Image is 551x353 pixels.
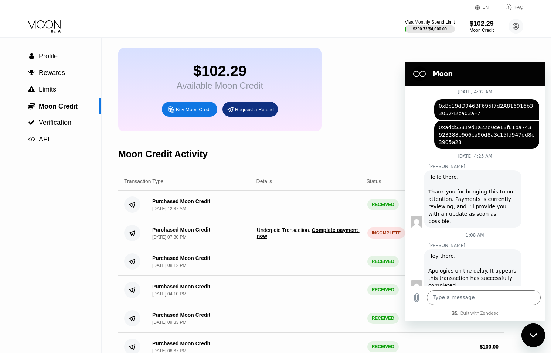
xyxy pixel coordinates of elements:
div: [DATE] 07:30 PM [152,234,186,240]
span:  [28,102,35,110]
div: INCOMPLETE [367,227,405,239]
iframe: Messaging window [405,62,545,321]
div: [DATE] 12:37 AM [152,206,186,211]
span: Moon Credit [39,103,78,110]
div: Visa Monthly Spend Limit [405,20,455,25]
div: Moon Credit [470,28,494,33]
span:  [29,53,34,59]
div: $ 100.00 [480,344,499,350]
div: $102.29 [470,20,494,28]
div: Purchased Moon Credit [152,198,210,204]
div: $102.29Moon Credit [470,20,494,33]
div: RECEIVED [367,256,399,267]
div: Status [367,178,381,184]
div: Available Moon Credit [177,80,263,91]
div: Purchased Moon Credit [152,340,210,346]
div: Transaction Type [124,178,164,184]
div: EN [483,5,489,10]
div: $102.29 [177,63,263,79]
span: Complete payment now [257,227,360,239]
span: Limits [39,86,56,93]
div: Visa Monthly Spend Limit$200.72/$4,000.00 [405,20,455,33]
span: Profile [39,52,58,60]
div: Purchased Moon Credit [152,312,210,318]
span:  [28,86,35,93]
div: [DATE] 08:12 PM [152,263,186,268]
div: RECEIVED [367,199,399,210]
div: FAQ [497,4,523,11]
span:  [28,119,35,126]
div: Request a Refund [235,106,274,113]
span:  [28,69,35,76]
div: Purchased Moon Credit [152,227,210,233]
div: Request a Refund [222,102,278,117]
span: Rewards [39,69,65,76]
div: $200.72 / $4,000.00 [413,27,447,31]
div: RECEIVED [367,313,399,324]
div: Moon Credit Activity [118,149,208,160]
div: Details [256,178,272,184]
div: RECEIVED [367,284,399,295]
div: Purchased Moon Credit [152,284,210,289]
div: Buy Moon Credit [176,106,212,113]
span: Verification [39,119,71,126]
div: [DATE] 04:10 PM [152,291,186,297]
span: API [39,136,50,143]
span:  [28,136,35,143]
div: EN [475,4,497,11]
div: [DATE] 09:33 PM [152,320,186,325]
iframe: Button to launch messaging window, conversation in progress [521,323,545,347]
div: FAQ [514,5,523,10]
div: Buy Moon Credit [162,102,217,117]
div: Purchased Moon Credit [152,255,210,261]
span: Underpaid Transaction . [257,227,361,239]
div:  [28,53,35,59]
div: RECEIVED [367,341,399,352]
